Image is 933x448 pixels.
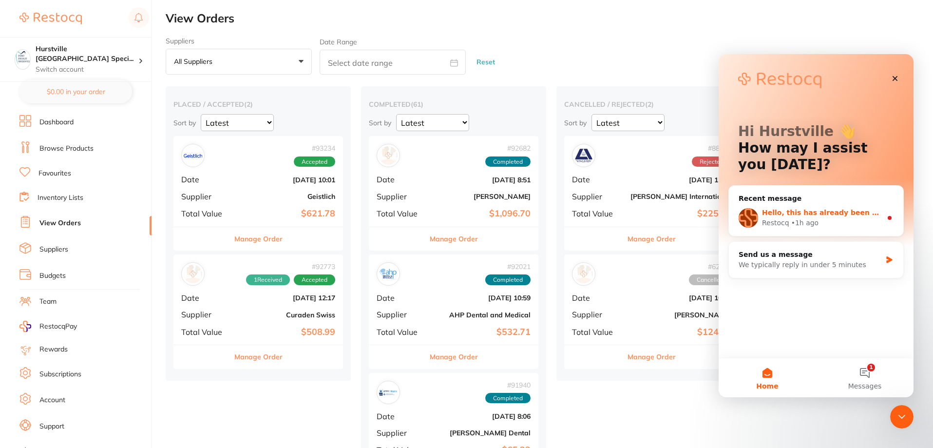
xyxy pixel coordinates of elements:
b: $621.78 [238,209,335,219]
b: [PERSON_NAME] Dental [433,429,531,437]
a: Team [39,297,57,307]
button: Manage Order [234,227,283,251]
span: Total Value [377,209,425,218]
span: Supplier [181,192,230,201]
span: Total Value [572,209,623,218]
button: Manage Order [430,227,478,251]
b: $508.99 [238,327,335,337]
b: AHP Dental and Medical [433,311,531,319]
span: Date [377,293,425,302]
img: RestocqPay [19,321,31,332]
span: # 92682 [485,144,531,152]
span: Hello, this has already been added in the order notes section. Thanks! [43,155,315,162]
span: Accepted [294,156,335,167]
a: Suppliers [39,245,68,254]
button: Manage Order [430,345,478,369]
img: Erskine Dental [379,383,398,402]
span: Total Value [377,328,425,336]
img: AHP Dental and Medical [379,265,398,283]
a: Support [39,422,64,431]
span: Date [377,412,425,421]
b: $532.71 [433,327,531,337]
span: Date [572,175,623,184]
span: Cancelled [689,274,731,285]
span: Supplier [377,429,425,437]
span: Supplier [572,192,623,201]
span: # 93234 [294,144,335,152]
span: Completed [485,274,531,285]
b: $225.19 [630,209,731,219]
div: Restocq [43,164,71,174]
b: $1,096.70 [433,209,531,219]
span: Supplier [377,310,425,319]
img: Henry Schein Halas [574,265,593,283]
span: Total Value [572,328,623,336]
a: RestocqPay [19,321,77,332]
img: Hurstville Sydney Specialist Periodontics [15,50,30,65]
b: [PERSON_NAME] [433,193,531,200]
span: Accepted [294,274,335,285]
b: [DATE] 8:06 [433,412,531,420]
b: [DATE] 12:11 [630,176,731,184]
button: All suppliers [166,49,312,75]
span: # 88779 [692,144,731,152]
div: • 1h ago [73,164,100,174]
span: Supplier [181,310,230,319]
p: Sort by [173,118,196,127]
b: $124.00 [630,327,731,337]
a: Budgets [39,271,66,281]
img: Livingstone International [574,146,593,165]
span: Rejected [692,156,731,167]
h2: View Orders [166,12,933,25]
p: Sort by [564,118,587,127]
a: Subscriptions [39,370,81,379]
span: Completed [485,156,531,167]
div: We typically reply in under 5 minutes [20,206,163,216]
b: [DATE] 8:51 [433,176,531,184]
iframe: Intercom live chat [890,405,914,429]
span: # 92773 [246,263,335,271]
a: Account [39,395,65,405]
label: Suppliers [166,37,312,45]
div: Curaden Swiss#927731ReceivedAcceptedDate[DATE] 12:17SupplierCuraden SwissTotal Value$508.99Manage... [173,254,343,369]
iframe: Intercom live chat [719,54,914,397]
img: Geistlich [184,146,202,165]
b: [PERSON_NAME] [630,311,731,319]
span: Home [38,329,59,335]
span: # 62666 [689,263,731,271]
a: Dashboard [39,117,74,127]
span: # 92021 [485,263,531,271]
button: $0.00 in your order [19,80,132,103]
button: Reset [474,49,498,75]
b: [PERSON_NAME] International [630,193,731,200]
span: Date [181,175,230,184]
span: Supplier [377,192,425,201]
img: Henry Schein Halas [379,146,398,165]
div: Close [168,16,185,33]
b: [DATE] 12:17 [238,294,335,302]
a: Rewards [39,345,68,354]
b: Geistlich [238,193,335,200]
span: RestocqPay [39,322,77,331]
label: Date Range [320,38,357,46]
a: View Orders [39,218,81,228]
a: Inventory Lists [38,193,83,203]
b: [DATE] 10:58 [630,294,731,302]
img: Curaden Swiss [184,265,202,283]
div: Send us a message [20,195,163,206]
h4: Hurstville Sydney Specialist Periodontics [36,44,138,63]
p: Sort by [369,118,391,127]
h2: cancelled / rejected ( 2 ) [564,100,739,109]
span: Supplier [572,310,623,319]
img: Restocq Logo [19,13,82,24]
div: Geistlich#93234AcceptedDate[DATE] 10:01SupplierGeistlichTotal Value$621.78Manage Order [173,136,343,251]
b: [DATE] 10:01 [238,176,335,184]
button: Manage Order [628,227,676,251]
p: Switch account [36,65,138,75]
p: All suppliers [174,57,216,66]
